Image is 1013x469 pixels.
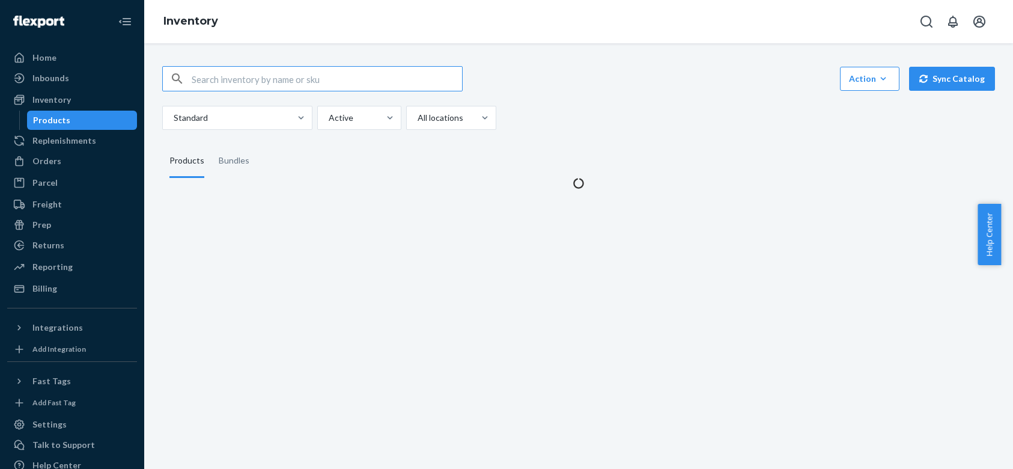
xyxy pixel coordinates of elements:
[32,135,96,147] div: Replenishments
[416,112,418,124] input: All locations
[7,342,137,357] a: Add Integration
[7,318,137,337] button: Integrations
[941,10,965,34] button: Open notifications
[7,236,137,255] a: Returns
[32,198,62,210] div: Freight
[978,204,1001,265] button: Help Center
[327,112,329,124] input: Active
[219,144,249,178] div: Bundles
[33,114,70,126] div: Products
[849,73,890,85] div: Action
[7,396,137,410] a: Add Fast Tag
[154,4,228,39] ol: breadcrumbs
[909,67,995,91] button: Sync Catalog
[914,10,938,34] button: Open Search Box
[7,90,137,109] a: Inventory
[7,152,137,171] a: Orders
[13,16,64,28] img: Flexport logo
[163,14,218,28] a: Inventory
[32,439,95,451] div: Talk to Support
[32,418,67,431] div: Settings
[32,375,71,387] div: Fast Tags
[840,67,899,91] button: Action
[7,279,137,298] a: Billing
[967,10,991,34] button: Open account menu
[32,283,57,295] div: Billing
[7,131,137,150] a: Replenishments
[32,261,73,273] div: Reporting
[32,322,83,334] div: Integrations
[32,94,71,106] div: Inventory
[7,257,137,277] a: Reporting
[113,10,137,34] button: Close Navigation
[32,72,69,84] div: Inbounds
[7,415,137,434] a: Settings
[32,344,86,354] div: Add Integration
[32,155,61,167] div: Orders
[7,215,137,234] a: Prep
[32,52,56,64] div: Home
[169,144,204,178] div: Products
[32,177,58,189] div: Parcel
[172,112,174,124] input: Standard
[27,111,138,130] a: Products
[7,69,137,88] a: Inbounds
[7,48,137,67] a: Home
[32,239,64,251] div: Returns
[7,435,137,455] button: Talk to Support
[7,372,137,391] button: Fast Tags
[7,195,137,214] a: Freight
[7,173,137,192] a: Parcel
[192,67,462,91] input: Search inventory by name or sku
[32,219,51,231] div: Prep
[32,397,76,408] div: Add Fast Tag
